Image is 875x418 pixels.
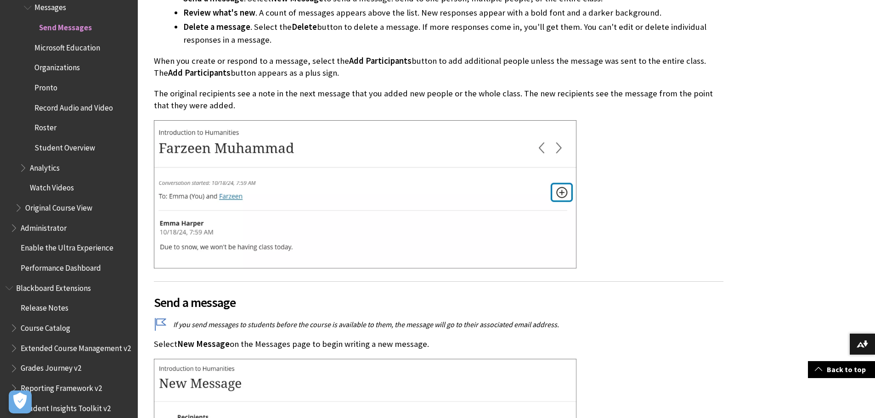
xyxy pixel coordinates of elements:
[21,301,68,313] span: Release Notes
[21,320,70,333] span: Course Catalog
[34,60,80,72] span: Organizations
[9,390,32,413] button: Open Preferences
[34,120,56,133] span: Roster
[183,6,723,19] li: . A count of messages appears above the list. New responses appear with a bold font and a darker ...
[183,22,250,32] span: Delete a message
[177,339,230,349] span: New Message
[183,21,723,46] li: . Select the button to delete a message. If more responses come in, you'll get them. You can't ed...
[39,20,92,32] span: Send Messages
[21,240,113,253] span: Enable the Ultra Experience
[21,361,81,373] span: Grades Journey v2
[154,319,723,329] p: If you send messages to students before the course is available to them, the message will go to t...
[30,180,74,193] span: Watch Videos
[154,120,576,268] img: An open message between an instructor and a student discussing snow. The Add Participants button ...
[292,22,317,32] span: Delete
[154,55,723,79] p: When you create or respond to a message, select the button to add additional people unless the me...
[21,220,67,233] span: Administrator
[21,260,101,273] span: Performance Dashboard
[154,88,723,111] p: The original recipients see a note in the next message that you added new people or the whole cla...
[34,100,113,112] span: Record Audio and Video
[21,380,102,393] span: Reporting Framework v2
[34,80,57,92] span: Pronto
[154,338,723,350] p: Select on the Messages page to begin writing a new message.
[34,140,95,152] span: Student Overview
[183,7,255,18] span: Review what's new
[34,40,100,52] span: Microsoft Education
[154,293,723,312] span: Send a message
[168,67,231,78] span: Add Participants
[21,401,111,413] span: Student Insights Toolkit v2
[16,280,91,293] span: Blackboard Extensions
[25,200,92,212] span: Original Course View
[808,361,875,378] a: Back to top
[21,340,131,353] span: Extended Course Management v2
[349,56,412,66] span: Add Participants
[30,160,60,173] span: Analytics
